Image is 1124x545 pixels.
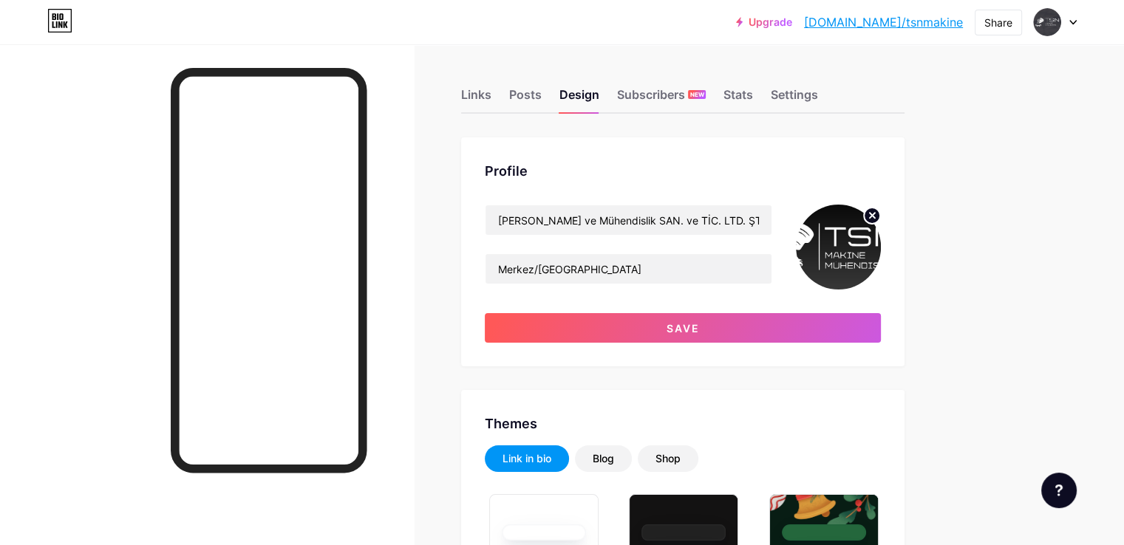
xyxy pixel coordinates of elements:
[503,451,551,466] div: Link in bio
[559,86,599,112] div: Design
[804,13,963,31] a: [DOMAIN_NAME]/tsnmakine
[1033,8,1061,36] img: tsnmakine
[486,205,772,235] input: Name
[485,313,881,343] button: Save
[771,86,818,112] div: Settings
[723,86,753,112] div: Stats
[667,322,700,335] span: Save
[509,86,542,112] div: Posts
[485,414,881,433] div: Themes
[485,161,881,181] div: Profile
[593,451,614,466] div: Blog
[461,86,491,112] div: Links
[690,90,704,99] span: NEW
[796,205,881,289] img: tsnmakine
[655,451,681,466] div: Shop
[736,16,792,28] a: Upgrade
[984,15,1012,30] div: Share
[617,86,706,112] div: Subscribers
[486,254,772,284] input: Bio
